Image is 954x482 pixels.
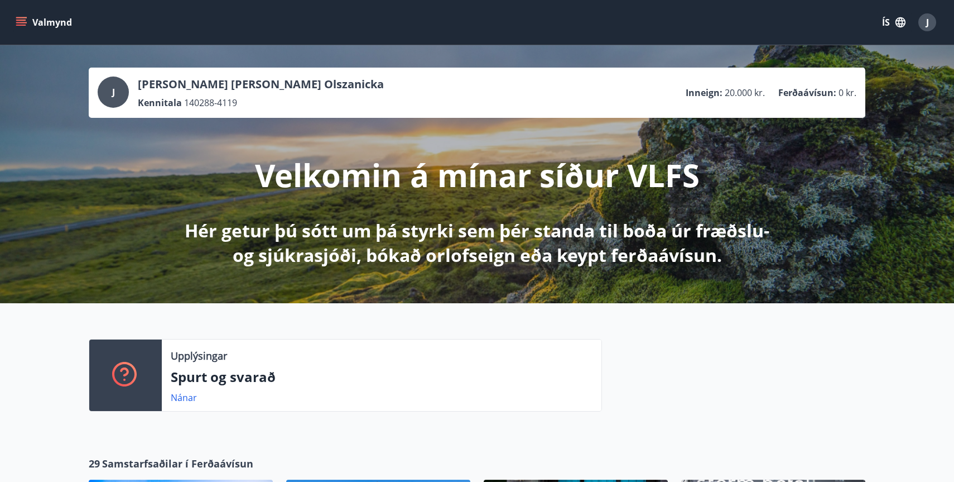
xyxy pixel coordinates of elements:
[778,87,836,99] p: Ferðaávísun :
[926,16,929,28] span: J
[876,12,912,32] button: ÍS
[13,12,76,32] button: menu
[686,87,722,99] p: Inneign :
[138,77,384,92] p: [PERSON_NAME] [PERSON_NAME] Olszanicka
[89,456,100,471] span: 29
[255,154,700,196] p: Velkomin á mínar síður VLFS
[182,218,772,268] p: Hér getur þú sótt um þá styrki sem þér standa til boða úr fræðslu- og sjúkrasjóði, bókað orlofsei...
[725,87,765,99] span: 20.000 kr.
[102,456,253,471] span: Samstarfsaðilar í Ferðaávísun
[914,9,941,36] button: J
[171,349,227,363] p: Upplýsingar
[171,392,197,404] a: Nánar
[171,368,592,386] p: Spurt og svarað
[138,97,182,109] p: Kennitala
[184,97,237,109] span: 140288-4119
[839,87,856,99] span: 0 kr.
[112,86,115,98] span: J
